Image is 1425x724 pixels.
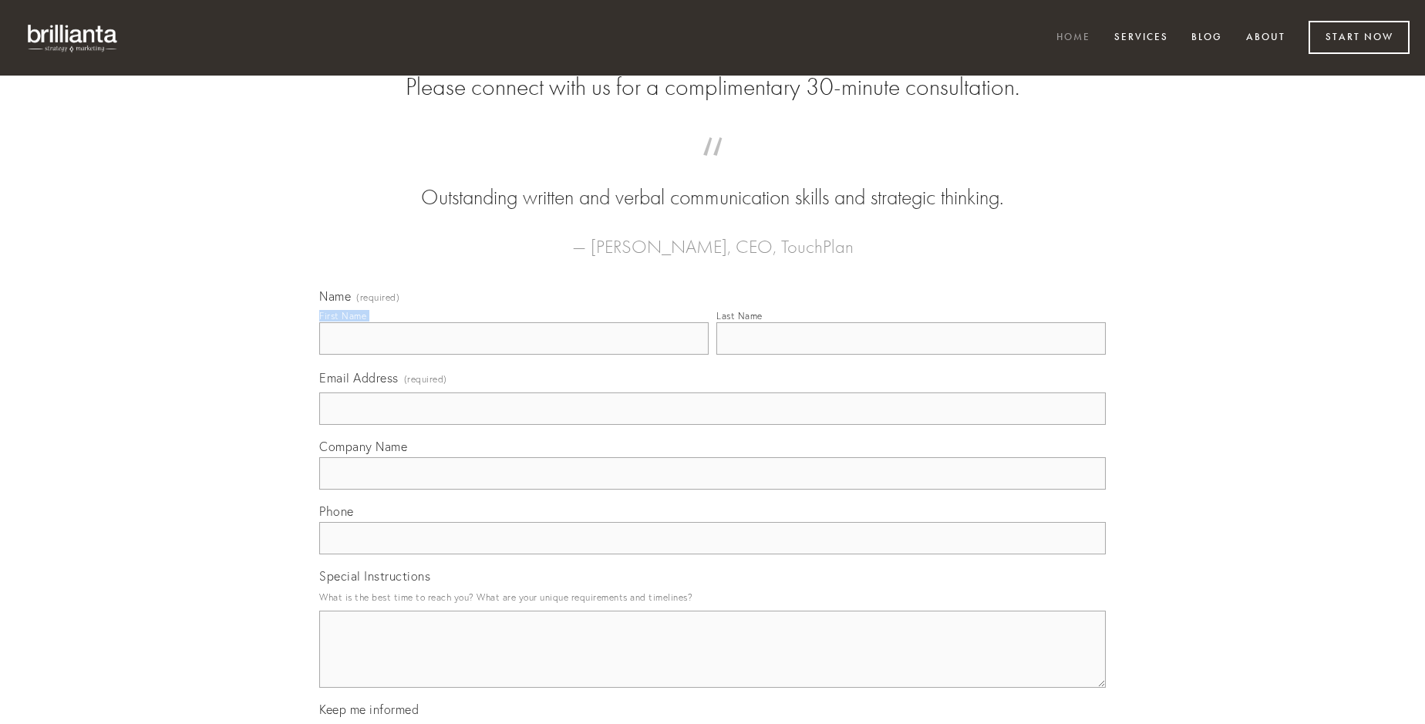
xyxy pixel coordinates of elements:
[319,370,399,386] span: Email Address
[404,369,447,389] span: (required)
[319,288,351,304] span: Name
[15,15,131,60] img: brillianta - research, strategy, marketing
[1104,25,1178,51] a: Services
[716,310,763,322] div: Last Name
[319,503,354,519] span: Phone
[319,72,1106,102] h2: Please connect with us for a complimentary 30-minute consultation.
[1309,21,1410,54] a: Start Now
[319,439,407,454] span: Company Name
[344,153,1081,183] span: “
[1236,25,1295,51] a: About
[319,702,419,717] span: Keep me informed
[344,153,1081,213] blockquote: Outstanding written and verbal communication skills and strategic thinking.
[1181,25,1232,51] a: Blog
[319,568,430,584] span: Special Instructions
[344,213,1081,262] figcaption: — [PERSON_NAME], CEO, TouchPlan
[319,310,366,322] div: First Name
[356,293,399,302] span: (required)
[319,587,1106,608] p: What is the best time to reach you? What are your unique requirements and timelines?
[1046,25,1100,51] a: Home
